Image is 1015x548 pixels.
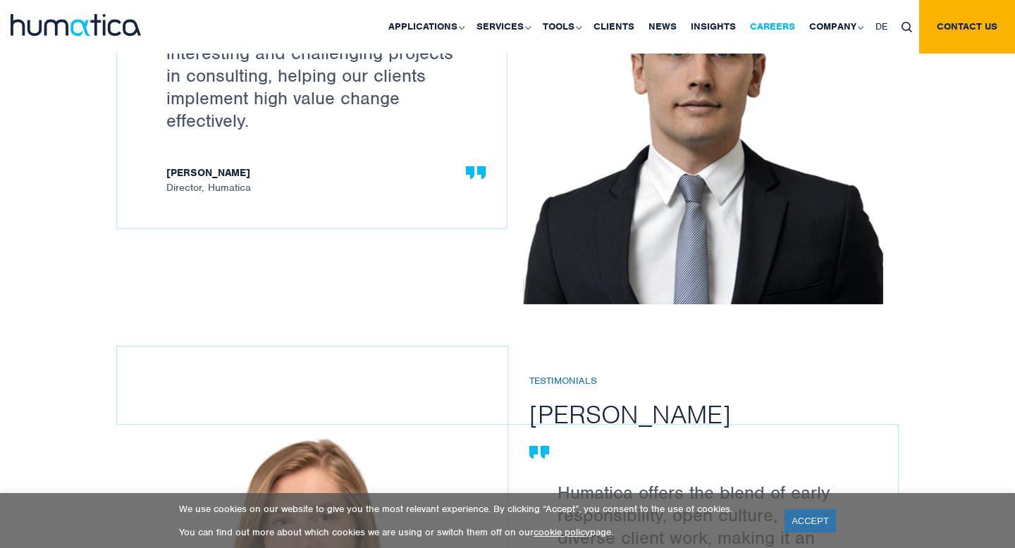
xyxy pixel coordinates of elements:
[11,14,141,36] img: logo
[785,509,836,533] a: ACCEPT
[166,19,472,132] p: We tackle some of the most interesting and challenging projects in consulting, helping our client...
[179,503,767,515] p: We use cookies on our website to give you the most relevant experience. By clicking “Accept”, you...
[902,22,912,32] img: search_icon
[166,167,472,193] span: Director, Humatica
[529,375,919,387] h6: Testimonials
[534,526,590,538] a: cookie policy
[529,398,919,430] h2: [PERSON_NAME]
[166,167,472,182] strong: [PERSON_NAME]
[179,526,767,538] p: You can find out more about which cookies we are using or switch them off on our page.
[875,20,887,32] span: DE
